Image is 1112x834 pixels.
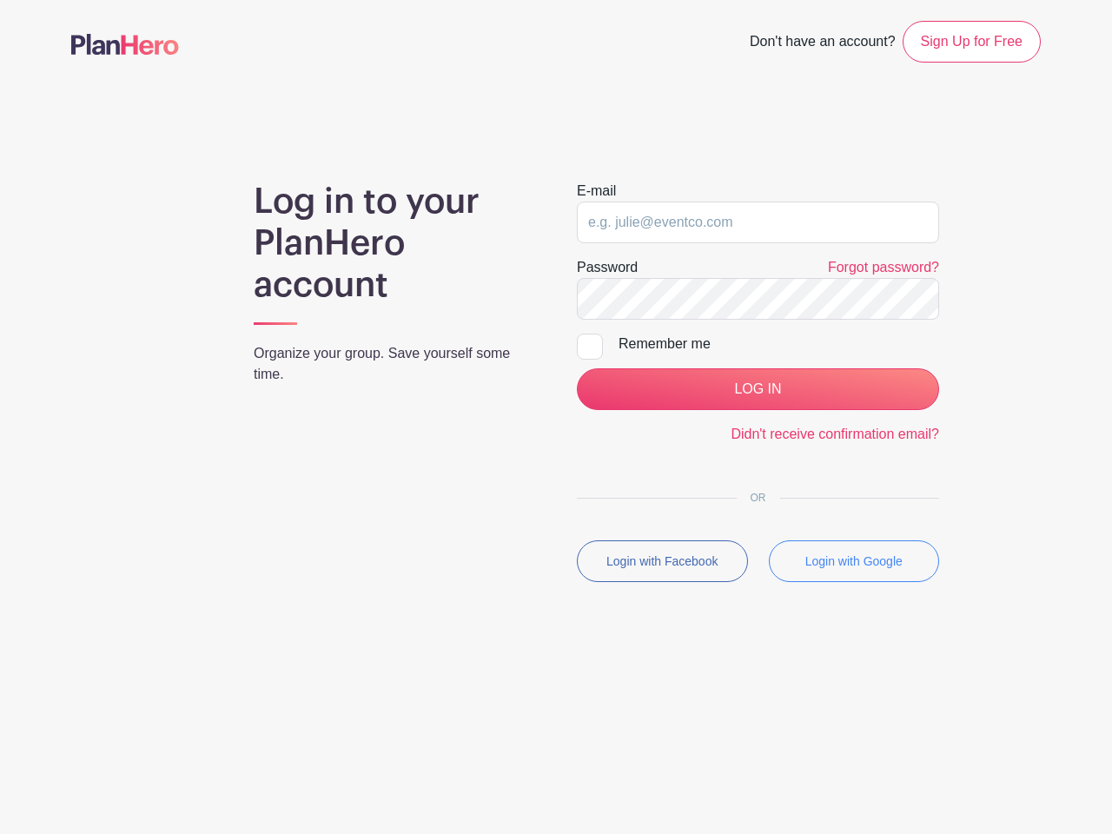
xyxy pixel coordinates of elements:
img: logo-507f7623f17ff9eddc593b1ce0a138ce2505c220e1c5a4e2b4648c50719b7d32.svg [71,34,179,55]
div: Remember me [619,334,939,354]
h1: Log in to your PlanHero account [254,181,535,306]
span: OR [737,492,780,504]
button: Login with Google [769,540,940,582]
label: E-mail [577,181,616,202]
a: Forgot password? [828,260,939,275]
a: Sign Up for Free [903,21,1041,63]
input: e.g. julie@eventco.com [577,202,939,243]
input: LOG IN [577,368,939,410]
a: Didn't receive confirmation email? [731,427,939,441]
small: Login with Google [805,554,903,568]
label: Password [577,257,638,278]
span: Don't have an account? [750,24,896,63]
p: Organize your group. Save yourself some time. [254,343,535,385]
small: Login with Facebook [606,554,718,568]
button: Login with Facebook [577,540,748,582]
